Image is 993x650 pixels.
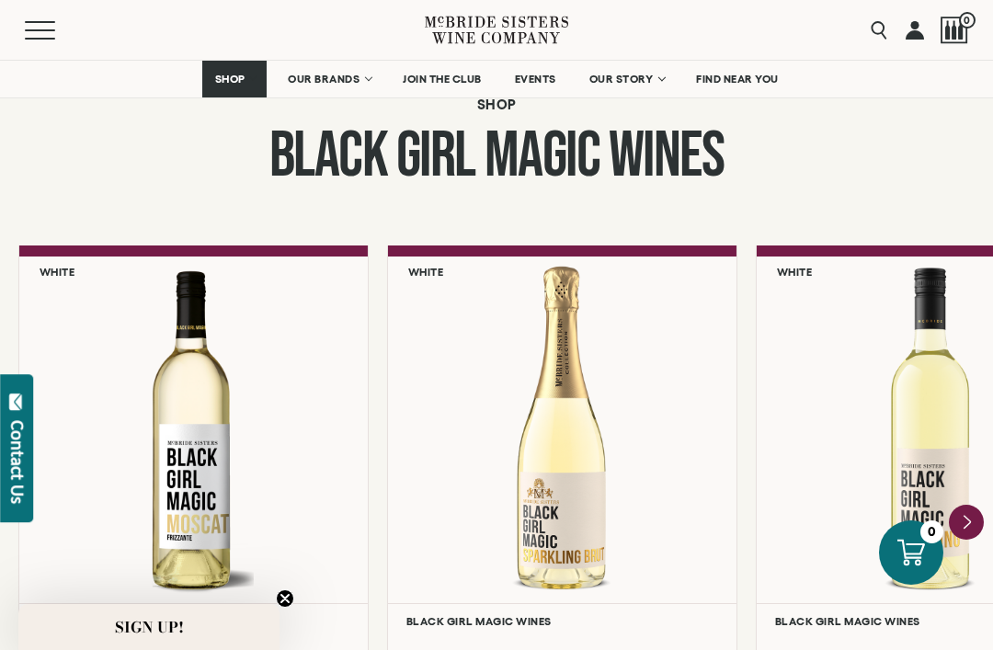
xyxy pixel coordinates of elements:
button: Next [949,505,984,540]
h6: Black Girl Magic Wines [406,615,718,627]
span: 0 [959,12,976,29]
span: JOIN THE CLUB [403,73,482,86]
a: JOIN THE CLUB [391,61,494,97]
span: Wines [609,118,725,195]
div: SIGN UP!Close teaser [18,604,280,650]
a: OUR STORY [577,61,676,97]
button: Mobile Menu Trigger [25,21,91,40]
a: EVENTS [503,61,568,97]
span: OUR BRANDS [288,73,360,86]
div: 0 [920,520,943,543]
span: FIND NEAR YOU [696,73,779,86]
span: SIGN UP! [115,616,184,638]
span: Magic [485,118,600,195]
span: SHOP [214,73,245,86]
button: Close teaser [276,589,294,608]
div: Contact Us [8,420,27,504]
span: Black [269,118,388,195]
h6: White [40,266,75,278]
h6: White [408,266,444,278]
a: OUR BRANDS [276,61,382,97]
a: SHOP [202,61,267,97]
h6: White [777,266,813,278]
span: EVENTS [515,73,556,86]
span: OUR STORY [589,73,654,86]
span: Girl [396,118,475,195]
h6: Black Girl Magic Wines [38,615,349,627]
a: FIND NEAR YOU [684,61,791,97]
